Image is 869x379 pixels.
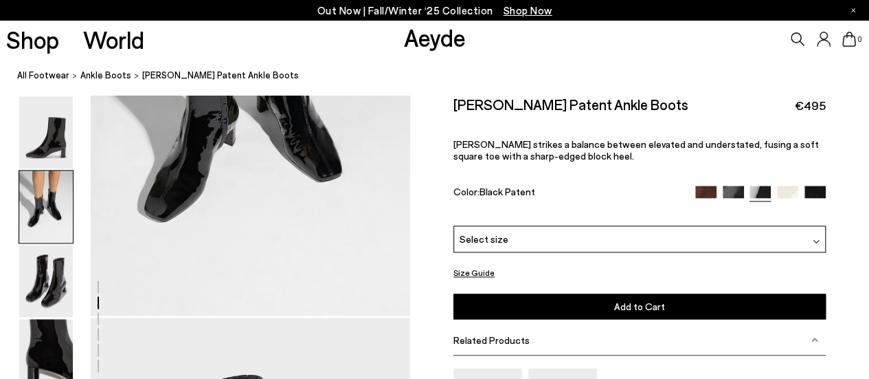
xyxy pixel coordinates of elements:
[80,69,131,83] a: ankle boots
[317,2,552,19] p: Out Now | Fall/Winter ‘25 Collection
[403,23,465,52] a: Aeyde
[842,32,856,47] a: 0
[813,238,820,245] img: svg%3E
[6,28,59,52] a: Shop
[19,171,73,243] img: Millie Patent Ankle Boots - Image 2
[453,294,826,319] button: Add to Cart
[453,186,683,202] div: Color:
[614,301,665,312] span: Add to Cart
[856,36,863,43] span: 0
[460,232,508,246] span: Select size
[453,264,495,281] button: Size Guide
[453,334,530,346] span: Related Products
[504,4,552,17] span: Navigate to /collections/new-in
[19,245,73,317] img: Millie Patent Ankle Boots - Image 3
[80,70,131,81] span: ankle boots
[17,58,869,96] nav: breadcrumb
[17,69,69,83] a: All Footwear
[479,186,535,197] span: Black Patent
[453,138,826,162] p: [PERSON_NAME] strikes a balance between elevated and understated, fusing a soft square toe with a...
[142,69,299,83] span: [PERSON_NAME] Patent Ankle Boots
[795,97,826,114] span: €495
[83,28,144,52] a: World
[453,96,688,113] h2: [PERSON_NAME] Patent Ankle Boots
[811,336,818,343] img: svg%3E
[19,96,73,169] img: Millie Patent Ankle Boots - Image 1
